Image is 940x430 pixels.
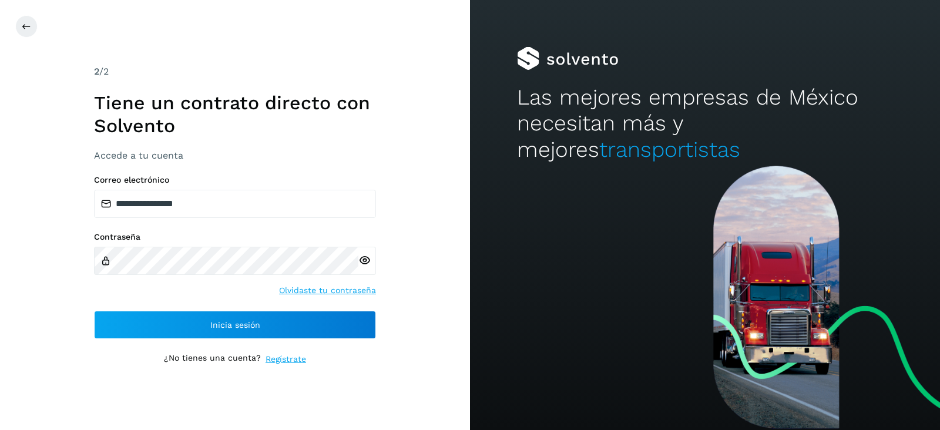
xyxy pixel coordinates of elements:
h2: Las mejores empresas de México necesitan más y mejores [517,85,893,163]
h3: Accede a tu cuenta [94,150,376,161]
span: 2 [94,66,99,77]
div: /2 [94,65,376,79]
label: Correo electrónico [94,175,376,185]
h1: Tiene un contrato directo con Solvento [94,92,376,137]
p: ¿No tienes una cuenta? [164,353,261,365]
a: Olvidaste tu contraseña [279,284,376,297]
label: Contraseña [94,232,376,242]
span: transportistas [599,137,740,162]
button: Inicia sesión [94,311,376,339]
span: Inicia sesión [210,321,260,329]
a: Regístrate [266,353,306,365]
